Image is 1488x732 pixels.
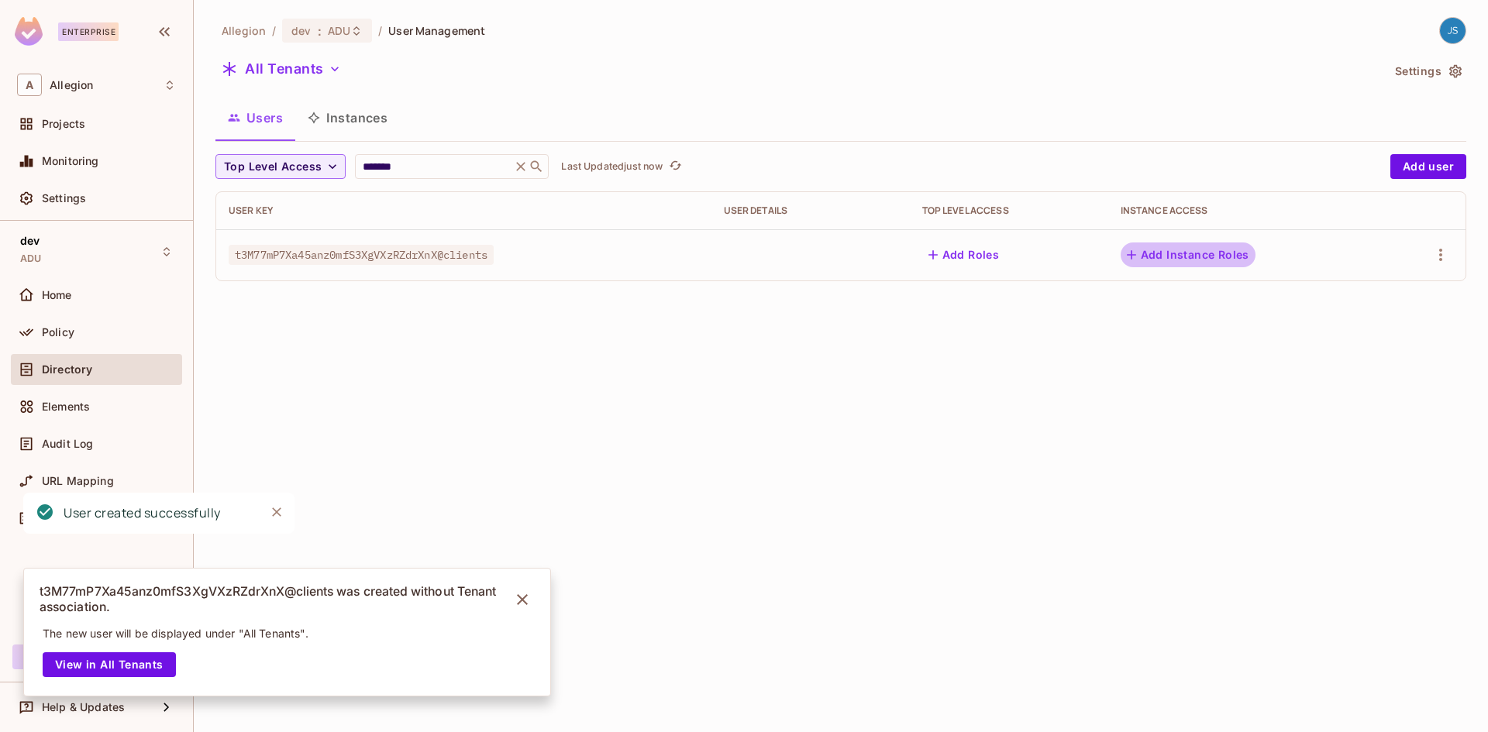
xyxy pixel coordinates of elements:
[724,204,897,217] div: User Details
[229,204,699,217] div: User Key
[922,204,1096,217] div: Top Level Access
[328,23,350,38] span: ADU
[265,500,288,524] button: Close
[15,17,43,46] img: SReyMgAAAABJRU5ErkJggg==
[50,79,93,91] span: Workspace: Allegion
[43,652,176,677] button: View in All Tenants
[663,157,684,176] span: Click to refresh data
[1121,242,1255,267] button: Add Instance Roles
[295,98,400,137] button: Instances
[42,326,74,339] span: Policy
[229,245,494,265] span: t3M77mP7Xa45anz0mfS3XgVXzRZdrXnX@clients
[272,23,276,38] li: /
[215,154,346,179] button: Top Level Access
[378,23,382,38] li: /
[42,438,93,450] span: Audit Log
[1390,154,1466,179] button: Add user
[42,289,72,301] span: Home
[317,25,322,37] span: :
[20,253,41,265] span: ADU
[42,475,114,487] span: URL Mapping
[42,155,99,167] span: Monitoring
[291,23,311,38] span: dev
[666,157,684,176] button: refresh
[42,192,86,204] span: Settings
[1121,204,1369,217] div: Instance Access
[922,242,1006,267] button: Add Roles
[669,159,682,174] span: refresh
[388,23,485,38] span: User Management
[64,503,221,523] div: User created successfully
[1389,59,1466,84] button: Settings
[43,627,308,640] p: The new user will be displayed under "All Tenants".
[42,400,90,413] span: Elements
[20,235,40,247] span: dev
[1440,18,1466,43] img: Jacob Scheib
[58,22,119,41] div: Enterprise
[222,23,266,38] span: the active workspace
[224,157,322,177] span: Top Level Access
[561,160,663,173] p: Last Updated just now
[42,363,92,376] span: Directory
[42,118,85,130] span: Projects
[215,98,295,137] button: Users
[17,74,42,96] span: A
[40,584,510,615] p: t3M77mP7Xa45anz0mfS3XgVXzRZdrXnX@clients was created without Tenant association.
[215,57,347,81] button: All Tenants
